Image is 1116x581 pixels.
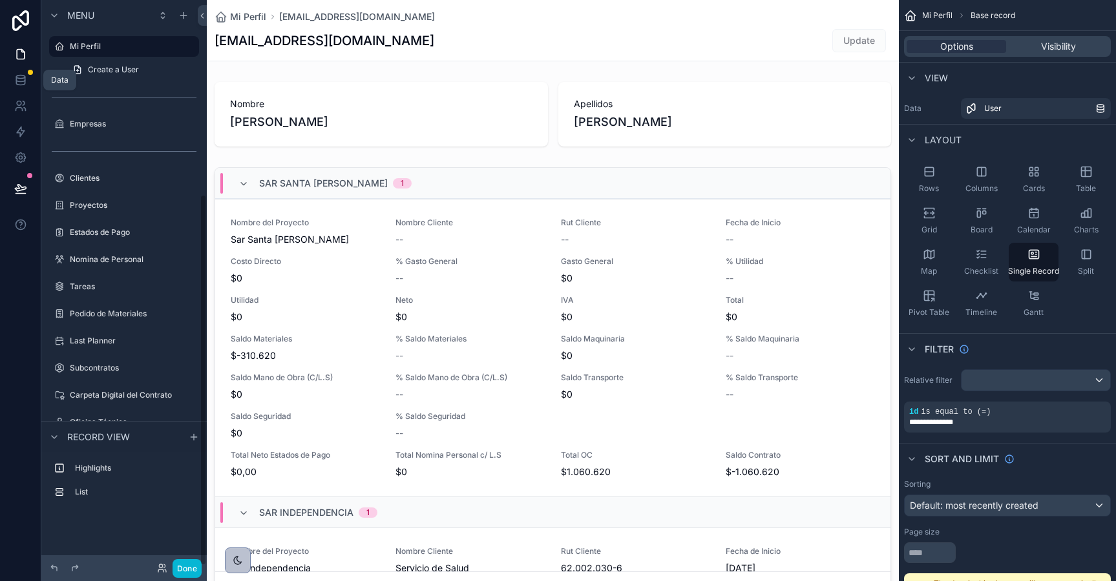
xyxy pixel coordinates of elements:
button: Cards [1009,160,1058,199]
span: Cards [1023,183,1045,194]
label: Subcontratos [70,363,196,373]
label: Nomina de Personal [70,254,196,265]
label: Page size [904,527,940,537]
button: Grid [904,201,954,240]
label: Highlights [75,463,194,473]
span: Columns [965,183,998,194]
a: Oficina Técnica [49,412,199,433]
button: Default: most recently created [904,494,1111,516]
span: Gantt [1024,307,1044,318]
span: Grid [921,225,937,235]
button: Calendar [1009,201,1058,240]
span: Map [921,266,937,276]
span: Create a User [88,65,139,75]
span: Layout [925,134,962,147]
label: Tareas [70,281,196,292]
label: Pedido de Materiales [70,309,196,319]
span: Table [1076,183,1096,194]
span: Checklist [964,266,998,276]
span: Timeline [965,307,997,318]
a: Clientes [49,168,199,189]
span: Mi Perfil [230,10,266,23]
label: Estados de Pago [70,227,196,238]
span: View [925,72,948,85]
button: Gantt [1009,284,1058,323]
a: Mi Perfil [49,36,199,57]
label: Relative filter [904,375,956,385]
button: Charts [1061,201,1111,240]
a: Empresas [49,114,199,134]
a: Estados de Pago [49,222,199,243]
label: Proyectos [70,200,196,210]
button: Single Record [1009,243,1058,281]
span: Base record [971,10,1015,21]
span: Default: most recently created [910,500,1038,511]
button: Checklist [956,243,1006,281]
label: Sorting [904,479,931,489]
label: Oficina Técnica [70,417,196,427]
span: Sort And Limit [925,453,999,465]
div: scrollable content [41,452,207,515]
span: Visibility [1041,40,1076,53]
span: Options [940,40,973,53]
span: Split [1078,266,1094,276]
label: Carpeta Digital del Contrato [70,390,196,400]
button: Done [173,559,202,578]
a: Mi Perfil [215,10,266,23]
span: User [984,103,1002,114]
a: Proyectos [49,195,199,216]
span: Board [971,225,993,235]
button: Pivot Table [904,284,954,323]
span: Menu [67,9,94,22]
a: Nomina de Personal [49,249,199,270]
label: Empresas [70,119,196,129]
h1: [EMAIL_ADDRESS][DOMAIN_NAME] [215,32,434,50]
a: Last Planner [49,331,199,351]
button: Board [956,201,1006,240]
a: Create a User [65,59,199,80]
a: Subcontratos [49,358,199,378]
span: Mi Perfil [922,10,953,21]
span: Calendar [1017,225,1051,235]
button: Table [1061,160,1111,199]
button: Columns [956,160,1006,199]
span: Record view [67,431,130,443]
label: Clientes [70,173,196,183]
span: Filter [925,343,954,356]
span: Single Record [1008,266,1059,276]
span: id [909,407,918,416]
a: [EMAIL_ADDRESS][DOMAIN_NAME] [279,10,435,23]
button: Split [1061,243,1111,281]
button: Map [904,243,954,281]
label: Last Planner [70,336,196,346]
span: is equal to (=) [921,407,991,416]
label: Mi Perfil [70,41,191,52]
button: Timeline [956,284,1006,323]
span: Charts [1074,225,1099,235]
span: Pivot Table [909,307,949,318]
a: User [961,98,1111,119]
label: List [75,487,194,497]
a: Pedido de Materiales [49,303,199,324]
span: Rows [919,183,939,194]
div: Data [51,75,68,85]
label: Data [904,103,956,114]
a: Tareas [49,276,199,297]
button: Rows [904,160,954,199]
a: Carpeta Digital del Contrato [49,385,199,405]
